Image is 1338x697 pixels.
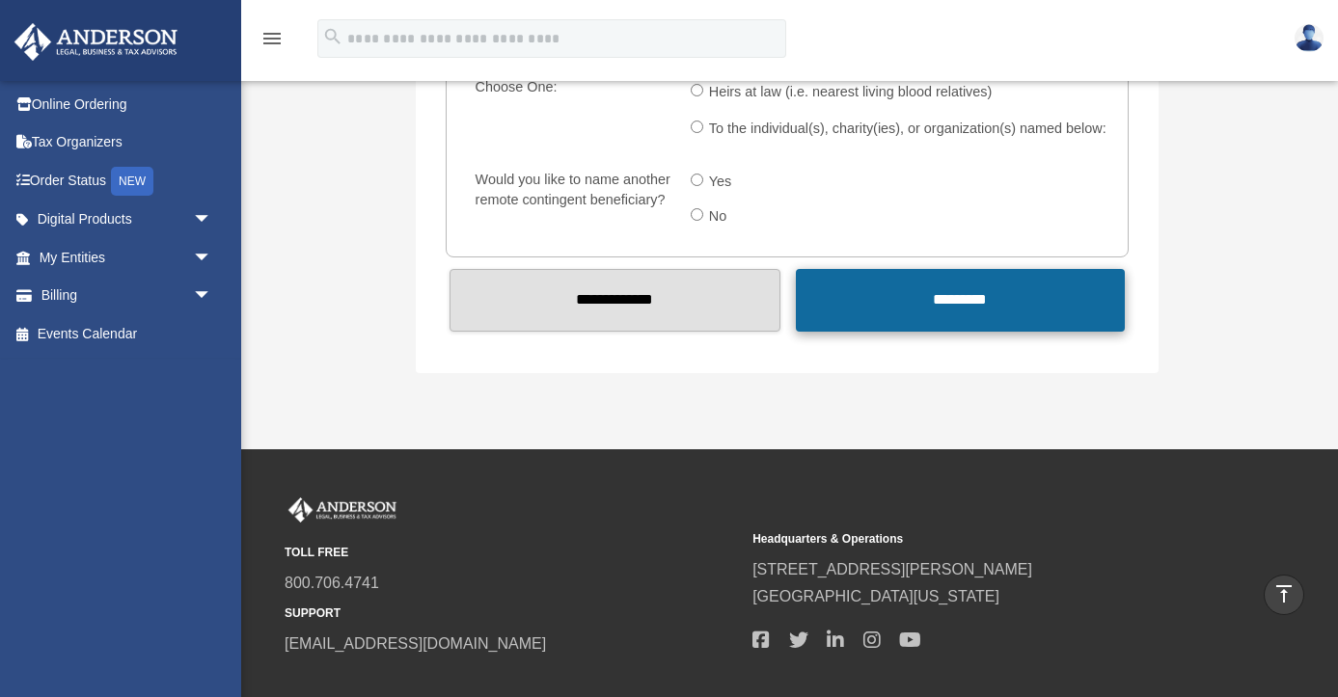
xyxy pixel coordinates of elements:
[703,77,1000,108] label: Heirs at law (i.e. nearest living blood relatives)
[193,201,232,240] span: arrow_drop_down
[9,23,183,61] img: Anderson Advisors Platinum Portal
[111,167,153,196] div: NEW
[467,167,675,235] label: Would you like to name another remote contingent beneficiary?
[14,277,241,315] a: Billingarrow_drop_down
[467,74,675,147] label: Choose One:
[260,34,284,50] a: menu
[285,543,739,563] small: TOLL FREE
[14,314,241,353] a: Events Calendar
[1272,582,1296,605] i: vertical_align_top
[285,635,546,652] a: [EMAIL_ADDRESS][DOMAIN_NAME]
[703,167,740,198] label: Yes
[14,85,241,123] a: Online Ordering
[14,238,241,277] a: My Entitiesarrow_drop_down
[322,26,343,47] i: search
[1264,575,1304,615] a: vertical_align_top
[703,201,735,232] label: No
[752,561,1032,577] a: [STREET_ADDRESS][PERSON_NAME]
[193,238,232,278] span: arrow_drop_down
[285,497,400,523] img: Anderson Advisors Platinum Portal
[260,27,284,50] i: menu
[752,588,999,604] a: [GEOGRAPHIC_DATA][US_STATE]
[285,603,739,624] small: SUPPORT
[703,114,1114,145] label: To the individual(s), charity(ies), or organization(s) named below:
[193,277,232,316] span: arrow_drop_down
[752,529,1207,550] small: Headquarters & Operations
[14,161,241,201] a: Order StatusNEW
[1295,24,1324,52] img: User Pic
[285,575,379,591] a: 800.706.4741
[14,123,241,162] a: Tax Organizers
[14,201,241,239] a: Digital Productsarrow_drop_down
